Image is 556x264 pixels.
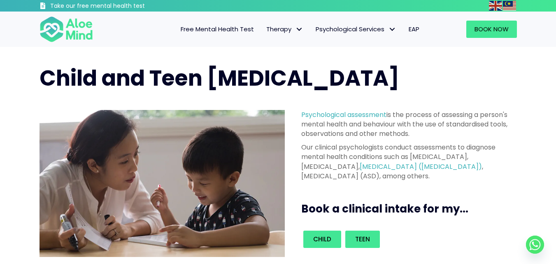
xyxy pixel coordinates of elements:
[260,21,309,38] a: TherapyTherapy: submenu
[475,25,509,33] span: Book Now
[40,110,285,257] img: child assessment
[266,25,303,33] span: Therapy
[386,23,398,35] span: Psychological Services: submenu
[409,25,419,33] span: EAP
[301,229,512,250] div: Book an intake for my...
[503,1,516,11] img: ms
[489,1,502,11] img: en
[301,143,512,181] p: Our clinical psychologists conduct assessments to diagnose mental health conditions such as [MEDI...
[526,236,544,254] a: Whatsapp
[50,2,189,10] h3: Take our free mental health test
[360,162,482,171] a: [MEDICAL_DATA] ([MEDICAL_DATA])
[301,110,512,139] p: is the process of assessing a person's mental health and behaviour with the use of standardised t...
[313,235,331,243] span: Child
[316,25,396,33] span: Psychological Services
[40,2,189,12] a: Take our free mental health test
[40,16,93,43] img: Aloe mind Logo
[503,1,517,10] a: Malay
[301,201,520,216] h3: Book a clinical intake for my...
[40,63,399,93] span: Child and Teen [MEDICAL_DATA]
[355,235,370,243] span: Teen
[309,21,402,38] a: Psychological ServicesPsychological Services: submenu
[489,1,503,10] a: English
[293,23,305,35] span: Therapy: submenu
[181,25,254,33] span: Free Mental Health Test
[303,231,341,248] a: Child
[174,21,260,38] a: Free Mental Health Test
[104,21,426,38] nav: Menu
[345,231,380,248] a: Teen
[402,21,426,38] a: EAP
[301,110,386,119] a: Psychological assessment
[466,21,517,38] a: Book Now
